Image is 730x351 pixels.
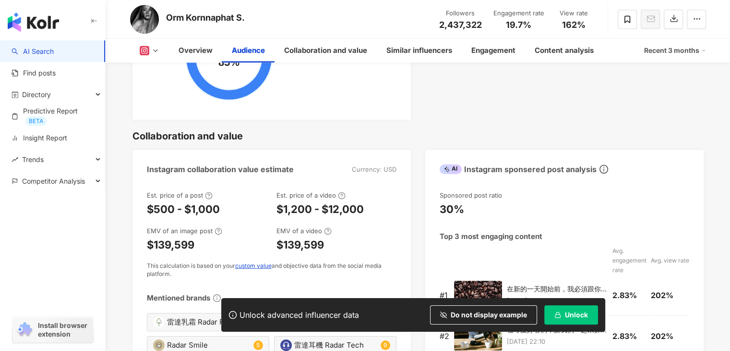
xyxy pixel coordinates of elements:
span: Install browser extension [38,321,90,338]
div: $139,599 [147,238,194,252]
div: AI [440,164,462,174]
a: Predictive ReportBETA [12,106,97,126]
button: Do not display example [430,305,537,325]
div: Currency: USD [352,165,396,174]
span: Trends [22,149,44,170]
div: Mentioned brands [147,293,210,303]
div: View rate [556,9,592,18]
img: logo [8,13,59,32]
span: 2,437,322 [439,20,482,30]
div: $139,599 [276,238,324,252]
div: Unlock advanced influencer data [239,310,359,320]
a: chrome extensionInstall browser extension [12,317,93,343]
span: 19.7% [506,20,531,30]
sup: 9 [381,340,390,350]
img: KOL Avatar [130,5,159,34]
span: rise [12,156,18,163]
img: 咖啡愛好者們，讓我們一起來探索雷達手沖咖啡的魅力吧！這是一種獨特而迷人的咖啡沖煮方式，讓我們一起揭開它的神秘面紗。 [454,322,502,351]
div: 雷達耳機 Radar Tech [294,340,378,351]
div: $500 - $1,000 [147,202,220,217]
a: searchAI Search [12,47,54,56]
button: Unlock [544,305,598,325]
div: Recent 3 months [644,43,706,58]
a: Insight Report [12,133,67,143]
div: Audience [232,45,265,56]
span: 9 [383,341,387,349]
div: Radar Smile [167,340,251,351]
div: Est. price of a video [276,191,346,200]
p: [DATE] 22:10 [507,295,608,306]
span: info-circle [212,293,222,303]
div: $1,200 - $12,000 [276,202,364,217]
div: Engagement [471,45,515,56]
div: EMV of a video [276,226,332,235]
div: Orm Kornnaphat S. [166,12,245,24]
div: Collaboration and value [132,129,243,143]
span: info-circle [598,163,610,175]
img: KOL Avatar [280,339,292,351]
div: Followers [439,9,482,18]
div: Sponsored post ratio [440,191,502,200]
img: KOL Avatar [153,339,165,351]
div: Top 3 most engaging content [440,231,542,241]
div: # 1 [440,290,449,301]
div: Overview [179,45,213,56]
div: Content analysis [535,45,594,56]
div: 202% [651,331,684,341]
span: Unlock [565,311,588,319]
div: Est. price of a post [147,191,213,200]
div: Instagram sponsered post analysis [440,164,597,175]
span: Directory [22,84,51,105]
div: 在新的一天開始前，我必須跟你們分享我的秘密武器：雷達手沖咖啡組！這個組合絕對是我每天清晨的救星！🌟 [507,284,608,294]
div: # 2 [440,331,449,341]
span: Do not display example [451,311,527,319]
span: 162% [562,20,586,30]
img: chrome extension [15,322,34,338]
a: Find posts [12,68,56,78]
div: 2.83% [612,331,646,341]
div: Similar influencers [386,45,452,56]
div: EMV of an image post [147,226,222,235]
span: Competitor Analysis [22,170,85,192]
div: Avg. engagement rate [612,246,651,275]
div: 30% [440,202,464,217]
div: Collaboration and value [284,45,367,56]
div: This calculation is based on your and objective data from the social media platform. [147,262,396,278]
p: [DATE] 22:10 [507,336,608,347]
img: 在新的一天開始前，我必須跟你們分享我的秘密武器：雷達手沖咖啡組！這個組合絕對是我每天清晨的救星！🌟 [454,281,502,310]
div: Engagement rate [493,9,544,18]
div: Avg. view rate [651,256,689,265]
span: 5 [256,341,260,349]
div: 202% [651,290,684,301]
a: custom value [235,262,272,269]
div: Instagram collaboration value estimate [147,164,294,175]
sup: 5 [253,340,263,350]
div: 2.83% [612,290,646,301]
